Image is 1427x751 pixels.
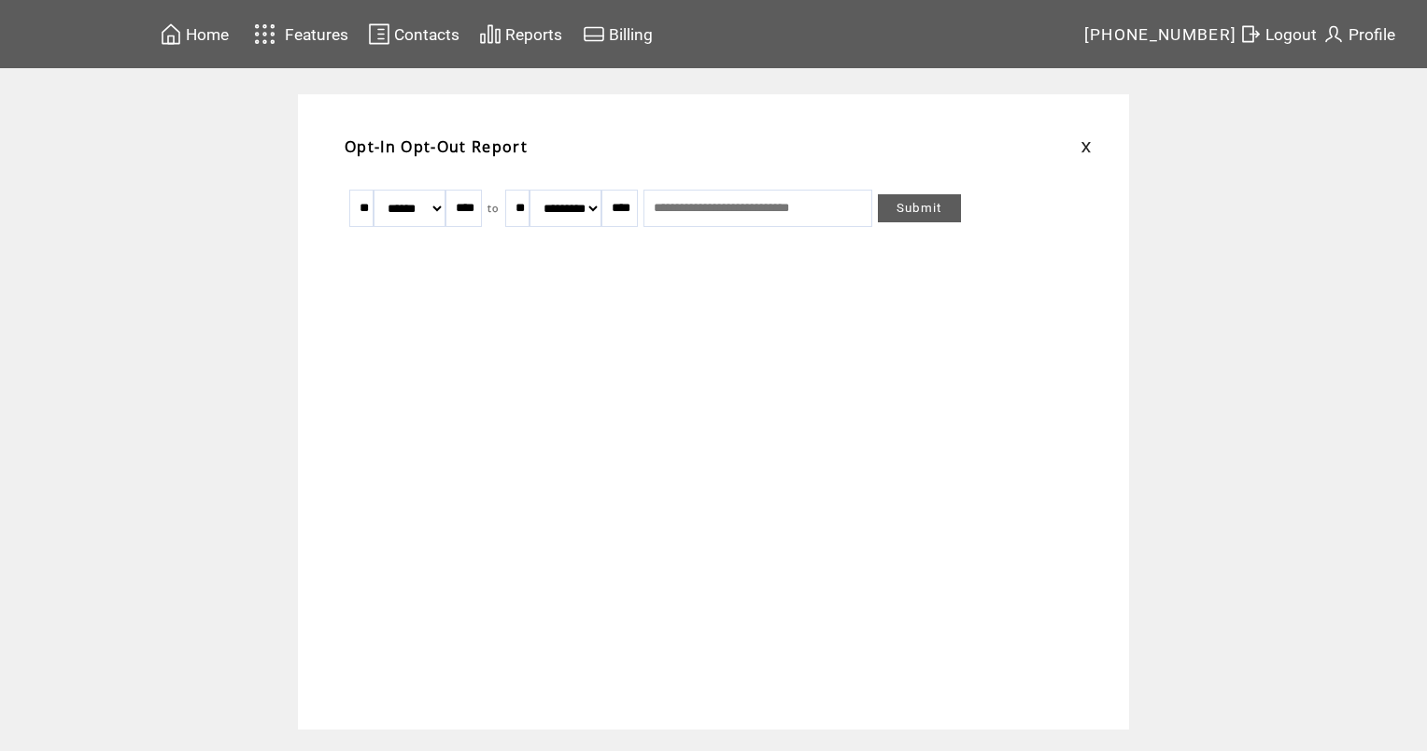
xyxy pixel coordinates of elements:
img: creidtcard.svg [583,22,605,46]
img: chart.svg [479,22,502,46]
span: Profile [1349,25,1395,44]
a: Features [246,16,351,52]
a: Contacts [365,20,462,49]
span: Home [186,25,229,44]
a: Home [157,20,232,49]
a: Profile [1320,20,1398,49]
img: features.svg [248,19,281,50]
img: profile.svg [1322,22,1345,46]
span: Reports [505,25,562,44]
span: to [487,202,500,215]
a: Billing [580,20,656,49]
img: contacts.svg [368,22,390,46]
span: Contacts [394,25,459,44]
img: exit.svg [1239,22,1262,46]
span: [PHONE_NUMBER] [1084,25,1237,44]
span: Billing [609,25,653,44]
span: Logout [1265,25,1317,44]
a: Logout [1236,20,1320,49]
span: Opt-In Opt-Out Report [345,136,528,157]
a: Submit [878,194,961,222]
a: Reports [476,20,565,49]
img: home.svg [160,22,182,46]
span: Features [285,25,348,44]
